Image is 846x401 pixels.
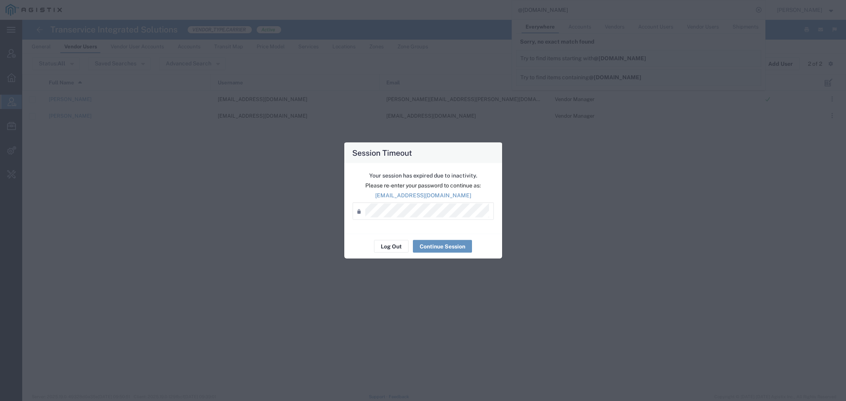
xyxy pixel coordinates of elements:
p: Your session has expired due to inactivity. [353,172,494,180]
button: Log Out [374,240,409,253]
h4: Session Timeout [352,147,412,158]
p: [EMAIL_ADDRESS][DOMAIN_NAME] [353,191,494,200]
p: Please re-enter your password to continue as: [353,181,494,190]
button: Continue Session [413,240,472,253]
